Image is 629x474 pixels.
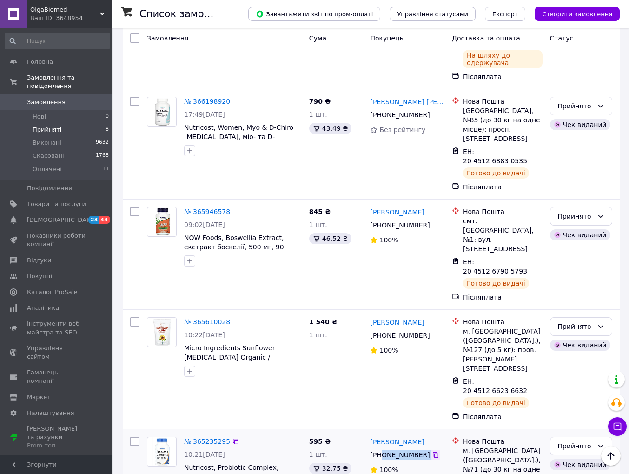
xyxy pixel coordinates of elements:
[550,459,610,470] div: Чек виданий
[27,184,72,193] span: Повідомлення
[184,234,284,260] a: NOW Foods, Boswellia Extract, екстракт босвелії, 500 мг, 90 капсул
[147,207,177,237] a: Фото товару
[309,463,351,474] div: 32.75 ₴
[27,441,86,450] div: Prom топ
[27,216,96,224] span: [DEMOGRAPHIC_DATA]
[184,208,230,215] a: № 365946578
[463,182,543,192] div: Післяплата
[390,7,476,21] button: Управління статусами
[370,207,424,217] a: [PERSON_NAME]
[27,73,112,90] span: Замовлення та повідомлення
[379,236,398,244] span: 100%
[463,327,543,373] div: м. [GEOGRAPHIC_DATA] ([GEOGRAPHIC_DATA].), №127 (до 5 кг): пров. [PERSON_NAME][STREET_ADDRESS]
[147,34,188,42] span: Замовлення
[550,340,610,351] div: Чек виданий
[463,397,529,408] div: Готово до видачі
[184,124,293,159] a: Nutricost, Women, Myo & D-Chiro [MEDICAL_DATA], міо- та D-хіроінозитол, 120 рослинних капсул
[379,347,398,354] span: 100%
[463,278,529,289] div: Готово до видачі
[152,437,172,466] img: Фото товару
[463,317,543,327] div: Нова Пошта
[463,216,543,254] div: смт. [GEOGRAPHIC_DATA], №1: вул. [STREET_ADDRESS]
[27,256,51,265] span: Відгуки
[147,317,177,347] a: Фото товару
[535,7,620,21] button: Створити замовлення
[368,329,431,342] div: [PHONE_NUMBER]
[27,425,86,450] span: [PERSON_NAME] та рахунки
[33,165,62,174] span: Оплачені
[379,466,398,474] span: 100%
[463,258,527,275] span: ЕН: 20 4512 6790 5793
[550,34,574,42] span: Статус
[525,10,620,17] a: Створити замовлення
[368,108,431,121] div: [PHONE_NUMBER]
[139,8,234,20] h1: Список замовлень
[558,101,593,111] div: Прийнято
[27,393,51,401] span: Маркет
[370,97,444,107] a: [PERSON_NAME] [PERSON_NAME]
[27,320,86,336] span: Інструменти веб-майстра та SEO
[463,437,543,446] div: Нова Пошта
[370,318,424,327] a: [PERSON_NAME]
[558,211,593,221] div: Прийнято
[558,321,593,332] div: Прийнято
[542,11,612,18] span: Створити замовлення
[151,207,173,236] img: Фото товару
[463,106,543,143] div: [GEOGRAPHIC_DATA], №85 (до 30 кг на одне місце): просп. [STREET_ADDRESS]
[152,97,171,126] img: Фото товару
[608,417,627,436] button: Чат з покупцем
[309,318,338,326] span: 1 540 ₴
[27,200,86,208] span: Товари та послуги
[463,207,543,216] div: Нова Пошта
[184,111,225,118] span: 17:49[DATE]
[309,208,331,215] span: 845 ₴
[248,7,380,21] button: Завантажити звіт по пром-оплаті
[452,34,520,42] span: Доставка та оплата
[463,378,527,394] span: ЕН: 20 4512 6623 6632
[152,318,172,347] img: Фото товару
[106,113,109,121] span: 0
[463,148,527,165] span: ЕН: 20 4512 6883 0535
[96,139,109,147] span: 9632
[88,216,99,224] span: 23
[184,221,225,228] span: 09:02[DATE]
[463,167,529,179] div: Готово до видачі
[379,126,425,134] span: Без рейтингу
[184,331,225,339] span: 10:22[DATE]
[184,98,230,105] a: № 366198920
[106,126,109,134] span: 8
[27,368,86,385] span: Гаманець компанії
[370,437,424,447] a: [PERSON_NAME]
[33,113,46,121] span: Нові
[309,34,326,42] span: Cума
[309,438,331,445] span: 595 ₴
[27,232,86,248] span: Показники роботи компанії
[309,221,327,228] span: 1 шт.
[370,34,403,42] span: Покупець
[147,97,177,127] a: Фото товару
[463,50,543,68] div: На шляху до одержувача
[102,165,109,174] span: 13
[33,139,61,147] span: Виконані
[5,33,110,49] input: Пошук
[309,451,327,458] span: 1 шт.
[33,152,64,160] span: Скасовані
[463,293,543,302] div: Післяплата
[184,344,276,380] a: Micro Ingredients Sunflower [MEDICAL_DATA] Organic / Органічний соняшниковий лецитин порошок 454 гр
[184,318,230,326] a: № 365610028
[309,98,331,105] span: 790 ₴
[27,409,74,417] span: Налаштування
[550,229,610,240] div: Чек виданий
[27,304,59,312] span: Аналітика
[309,233,351,244] div: 46.52 ₴
[368,448,431,461] div: [PHONE_NUMBER]
[27,58,53,66] span: Головна
[30,6,100,14] span: OlgaBiomed
[397,11,468,18] span: Управління статусами
[463,72,543,81] div: Післяплата
[184,451,225,458] span: 10:21[DATE]
[27,288,77,296] span: Каталог ProSale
